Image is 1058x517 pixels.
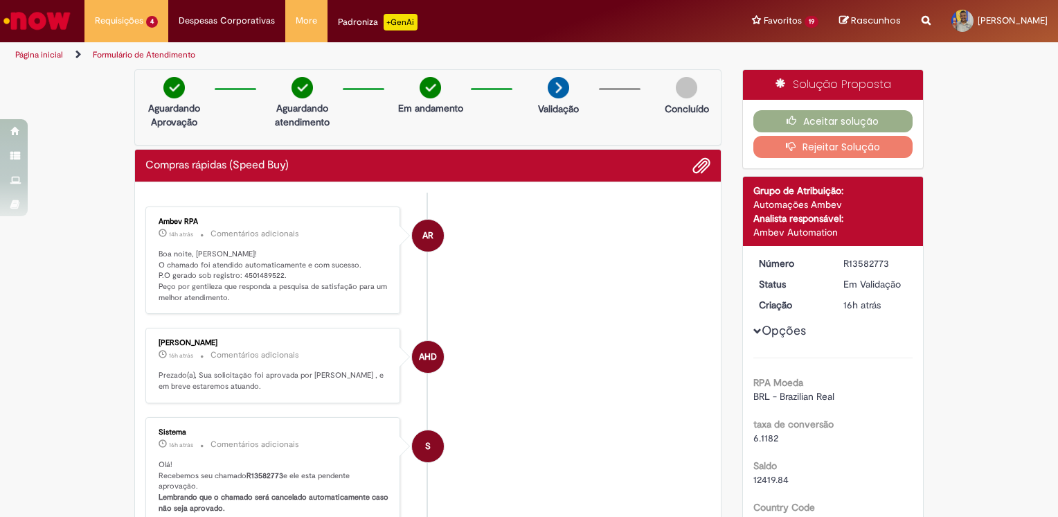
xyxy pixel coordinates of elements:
[338,14,418,30] div: Padroniza
[169,351,193,360] time: 30/09/2025 16:29:33
[246,471,283,481] b: R13582773
[169,441,193,449] time: 30/09/2025 16:22:00
[665,102,709,116] p: Concluído
[384,14,418,30] p: +GenAi
[843,299,881,311] span: 16h atrás
[748,277,834,291] dt: Status
[419,340,437,374] span: AHD
[843,298,908,312] div: 30/09/2025 16:21:48
[159,249,389,304] p: Boa noite, [PERSON_NAME]! O chamado foi atendido automaticamente e com sucesso. P.O gerado sob re...
[692,157,710,175] button: Adicionar anexos
[548,77,569,98] img: arrow-next.png
[179,14,275,28] span: Despesas Corporativas
[412,341,444,373] div: Arthur Henrique De Paula Morais
[15,49,63,60] a: Página inicial
[676,77,697,98] img: img-circle-grey.png
[159,459,389,514] p: Olá! Recebemos seu chamado e ele esta pendente aprovação.
[851,14,901,27] span: Rascunhos
[169,351,193,360] span: 16h atrás
[1,7,73,35] img: ServiceNow
[843,256,908,270] div: R13582773
[296,14,317,28] span: More
[764,14,802,28] span: Favoritos
[169,441,193,449] span: 16h atrás
[753,198,913,211] div: Automações Ambev
[753,390,834,403] span: BRL - Brazilian Real
[743,70,924,100] div: Solução Proposta
[748,256,834,270] dt: Número
[398,101,463,115] p: Em andamento
[753,136,913,158] button: Rejeitar Solução
[753,225,913,239] div: Ambev Automation
[753,184,913,198] div: Grupo de Atribuição:
[753,211,913,225] div: Analista responsável:
[145,159,289,172] h2: Compras rápidas (Speed Buy) Histórico de tíquete
[93,49,195,60] a: Formulário de Atendimento
[753,459,777,472] b: Saldo
[159,428,389,437] div: Sistema
[159,492,391,514] b: Lembrando que o chamado será cancelado automaticamente caso não seja aprovado.
[753,501,815,514] b: Country Code
[412,220,444,252] div: Ambev RPA
[748,298,834,312] dt: Criação
[163,77,185,98] img: check-circle-green.png
[159,370,389,392] p: Prezado(a), Sua solicitação foi aprovada por [PERSON_NAME] , e em breve estaremos atuando.
[422,219,433,252] span: AR
[169,230,193,238] span: 14h atrás
[753,418,834,430] b: taxa de conversão
[210,439,299,450] small: Comentários adicionais
[269,101,336,129] p: Aguardando atendimento
[159,339,389,347] div: [PERSON_NAME]
[753,110,913,132] button: Aceitar solução
[169,230,193,238] time: 30/09/2025 18:26:53
[420,77,441,98] img: check-circle-green.png
[412,430,444,462] div: System
[753,473,789,486] span: 12419.84
[538,102,579,116] p: Validação
[425,430,431,463] span: S
[753,376,803,389] b: RPA Moeda
[753,432,778,444] span: 6.1182
[839,15,901,28] a: Rascunhos
[10,42,695,68] ul: Trilhas de página
[843,299,881,311] time: 30/09/2025 16:21:48
[146,16,158,28] span: 4
[141,101,208,129] p: Aguardando Aprovação
[843,277,908,291] div: Em Validação
[292,77,313,98] img: check-circle-green.png
[210,349,299,361] small: Comentários adicionais
[95,14,143,28] span: Requisições
[159,218,389,226] div: Ambev RPA
[978,15,1048,26] span: [PERSON_NAME]
[210,228,299,240] small: Comentários adicionais
[805,16,818,28] span: 19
